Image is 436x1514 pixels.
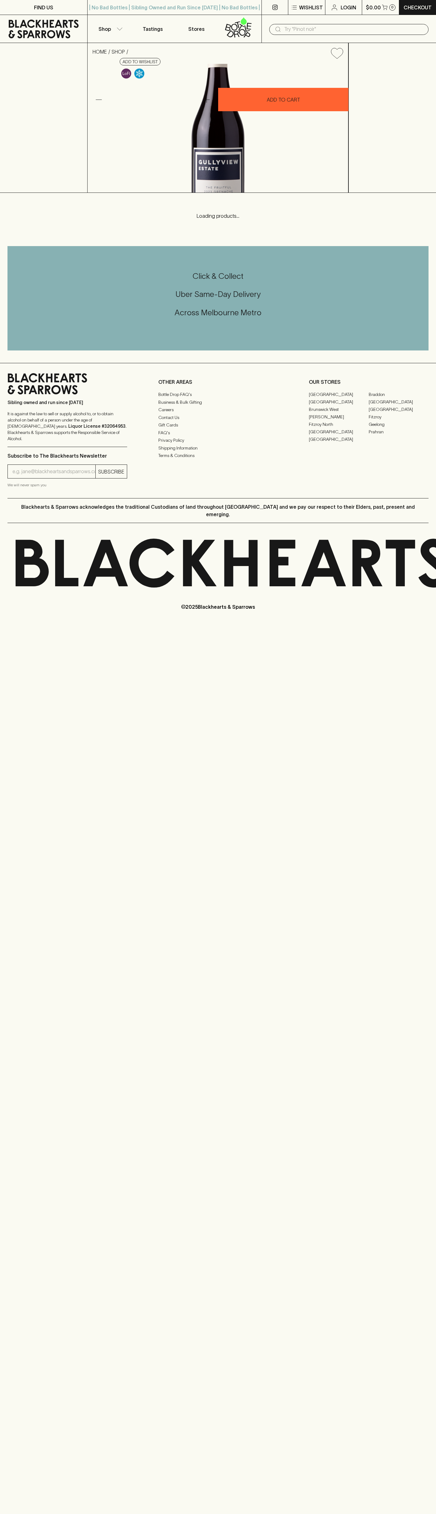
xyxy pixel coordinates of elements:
button: SUBSCRIBE [96,465,127,478]
a: Careers [158,406,278,414]
button: Shop [88,15,131,43]
h5: Click & Collect [7,271,429,281]
strong: Liquor License #32064953 [68,424,126,429]
a: Fitzroy North [309,421,369,428]
a: Tastings [131,15,175,43]
p: Wishlist [299,4,323,11]
p: 0 [391,6,394,9]
img: 36573.png [88,64,348,193]
a: Gift Cards [158,421,278,429]
p: It is against the law to sell or supply alcohol to, or to obtain alcohol on behalf of a person un... [7,411,127,442]
a: Terms & Conditions [158,452,278,459]
input: e.g. jane@blackheartsandsparrows.com.au [12,467,95,477]
p: Login [341,4,356,11]
a: Some may call it natural, others minimum intervention, either way, it’s hands off & maybe even a ... [120,67,133,80]
a: Brunswick West [309,406,369,413]
a: [PERSON_NAME] [309,413,369,421]
a: SHOP [112,49,125,55]
button: Add to wishlist [120,58,161,65]
a: Fitzroy [369,413,429,421]
p: $0.00 [366,4,381,11]
p: We will never spam you [7,482,127,488]
p: Blackhearts & Sparrows acknowledges the traditional Custodians of land throughout [GEOGRAPHIC_DAT... [12,503,424,518]
p: Sibling owned and run since [DATE] [7,399,127,406]
a: Privacy Policy [158,437,278,444]
div: Call to action block [7,246,429,350]
p: SUBSCRIBE [98,468,124,475]
button: ADD TO CART [218,88,348,111]
p: OTHER AREAS [158,378,278,386]
button: Add to wishlist [328,45,346,61]
h5: Uber Same-Day Delivery [7,289,429,299]
input: Try "Pinot noir" [284,24,424,34]
a: FAQ's [158,429,278,436]
p: OUR STORES [309,378,429,386]
img: Lo-Fi [121,69,131,79]
p: ADD TO CART [267,96,300,103]
a: [GEOGRAPHIC_DATA] [309,398,369,406]
a: [GEOGRAPHIC_DATA] [369,406,429,413]
p: Tastings [143,25,163,33]
a: HOME [93,49,107,55]
a: Geelong [369,421,429,428]
p: Loading products... [6,212,430,220]
a: Bottle Drop FAQ's [158,391,278,398]
a: Shipping Information [158,444,278,452]
a: Stores [175,15,218,43]
a: Braddon [369,391,429,398]
a: Wonderful as is, but a slight chill will enhance the aromatics and give it a beautiful crunch. [133,67,146,80]
a: Business & Bulk Gifting [158,398,278,406]
img: Chilled Red [134,69,144,79]
a: Contact Us [158,414,278,421]
p: Shop [98,25,111,33]
a: [GEOGRAPHIC_DATA] [309,436,369,443]
p: Subscribe to The Blackhearts Newsletter [7,452,127,459]
a: Prahran [369,428,429,436]
a: [GEOGRAPHIC_DATA] [309,428,369,436]
p: Stores [188,25,204,33]
a: [GEOGRAPHIC_DATA] [369,398,429,406]
p: FIND US [34,4,53,11]
p: Checkout [404,4,432,11]
h5: Across Melbourne Metro [7,307,429,318]
a: [GEOGRAPHIC_DATA] [309,391,369,398]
